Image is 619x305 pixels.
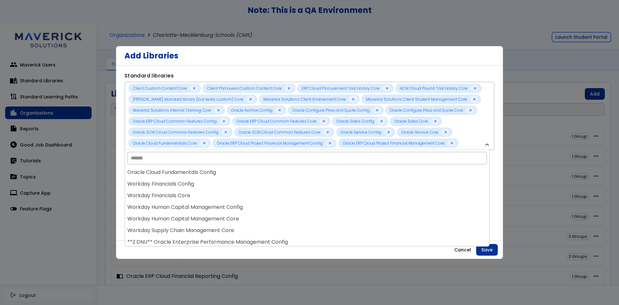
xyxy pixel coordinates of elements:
div: Workday Financials Config [125,178,489,190]
div: Oracle Sales Core [393,118,430,124]
div: Oracle SCM Cloud Common Features Config [131,129,220,135]
div: **Z.DNU** Oracle Enterprise Performance Management Config [125,236,489,248]
div: [PERSON_NAME] standard library (but really custom) Core [131,96,245,102]
div: Maverick Solutions Client Student Management Core [364,96,469,102]
div: Workday Supply Chain Management Core [125,225,489,236]
div: Oracle Service Config [339,129,383,135]
div: Workday Human Capital Management Core [125,213,489,225]
div: Maverick Solutions Internal Training Core [131,107,213,113]
button: Save [476,244,498,256]
div: Oracle Configure Price and Quote Core [388,107,465,113]
div: Maverick Solutions Client Enablement Core [262,96,348,102]
input: Search [127,152,487,165]
h1: Add Libraries [124,51,481,60]
div: Client Primavera Custom Content Core [205,85,283,91]
div: Client Custom Content Core [131,85,189,91]
div: Oracle Configure Price and Quote Config [291,107,371,113]
div: ERP Cloud Procurement Trial Library Core [300,85,381,91]
div: Oracle ERP Cloud Project Financial Management Core [341,140,446,146]
button: Cancel [449,244,476,256]
div: Oracle ERP Cloud Project Financial Management Config [215,140,324,146]
div: Oracle Service Core [400,129,440,135]
label: Standard libraries [124,72,174,82]
div: HCM Cloud Payroll Trial Library Core [398,85,469,91]
div: Oracle SCM Cloud Common Features Core [237,129,322,135]
div: Workday Human Capital Management Config [125,201,489,213]
div: Oracle ERP Cloud Common Features Config [131,118,218,124]
div: Oracle Cloud Fundamentals Config [125,167,489,178]
div: Oracle Archive Config [230,107,274,113]
div: Workday Financials Core [125,190,489,201]
div: Oracle Sales Config [335,118,376,124]
div: Oracle ERP Cloud Common Features Core [235,118,318,124]
div: Oracle Cloud Fundamentals Core [131,140,199,146]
